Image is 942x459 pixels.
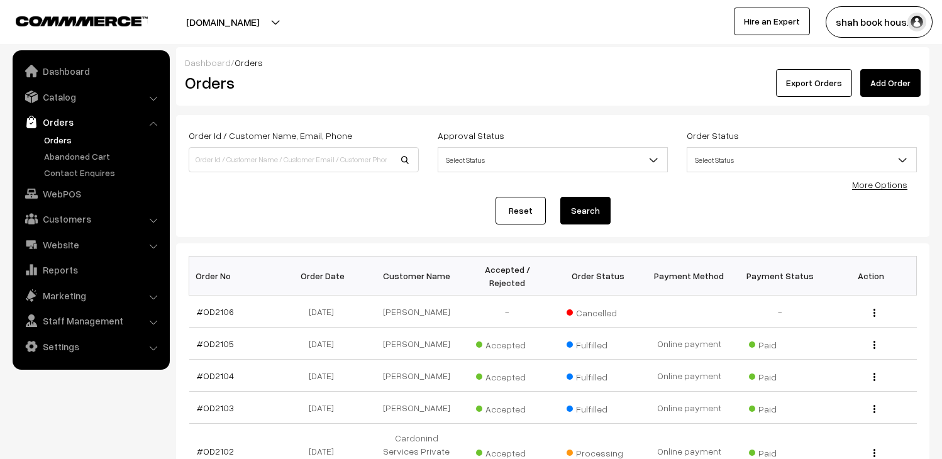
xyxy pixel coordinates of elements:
[749,399,812,416] span: Paid
[280,257,371,296] th: Order Date
[16,335,165,358] a: Settings
[476,399,539,416] span: Accepted
[185,57,231,68] a: Dashboard
[16,284,165,307] a: Marketing
[16,182,165,205] a: WebPOS
[41,166,165,179] a: Contact Enquires
[873,405,875,413] img: Menu
[41,150,165,163] a: Abandoned Cart
[16,16,148,26] img: COMMMERCE
[16,207,165,230] a: Customers
[462,296,553,328] td: -
[567,335,629,351] span: Fulfilled
[749,367,812,384] span: Paid
[185,56,921,69] div: /
[41,133,165,147] a: Orders
[776,69,852,97] button: Export Orders
[462,257,553,296] th: Accepted / Rejected
[197,446,234,456] a: #OD2102
[371,392,462,424] td: [PERSON_NAME]
[496,197,546,224] a: Reset
[280,328,371,360] td: [DATE]
[749,335,812,351] span: Paid
[644,257,735,296] th: Payment Method
[16,13,126,28] a: COMMMERCE
[142,6,303,38] button: [DOMAIN_NAME]
[567,399,629,416] span: Fulfilled
[197,338,234,349] a: #OD2105
[371,257,462,296] th: Customer Name
[560,197,611,224] button: Search
[189,257,280,296] th: Order No
[860,69,921,97] a: Add Order
[476,335,539,351] span: Accepted
[438,129,504,142] label: Approval Status
[873,373,875,381] img: Menu
[873,449,875,457] img: Menu
[197,402,234,413] a: #OD2103
[371,296,462,328] td: [PERSON_NAME]
[644,328,735,360] td: Online payment
[16,60,165,82] a: Dashboard
[189,129,352,142] label: Order Id / Customer Name, Email, Phone
[873,341,875,349] img: Menu
[371,360,462,392] td: [PERSON_NAME]
[734,296,826,328] td: -
[16,258,165,281] a: Reports
[644,392,735,424] td: Online payment
[16,86,165,108] a: Catalog
[567,303,629,319] span: Cancelled
[371,328,462,360] td: [PERSON_NAME]
[16,233,165,256] a: Website
[280,392,371,424] td: [DATE]
[644,360,735,392] td: Online payment
[16,111,165,133] a: Orders
[185,73,418,92] h2: Orders
[734,257,826,296] th: Payment Status
[197,306,234,317] a: #OD2106
[907,13,926,31] img: user
[438,147,668,172] span: Select Status
[734,8,810,35] a: Hire an Expert
[476,367,539,384] span: Accepted
[687,147,917,172] span: Select Status
[438,149,667,171] span: Select Status
[852,179,907,190] a: More Options
[280,296,371,328] td: [DATE]
[567,367,629,384] span: Fulfilled
[197,370,234,381] a: #OD2104
[826,6,933,38] button: shah book hous…
[280,360,371,392] td: [DATE]
[553,257,644,296] th: Order Status
[873,309,875,317] img: Menu
[189,147,419,172] input: Order Id / Customer Name / Customer Email / Customer Phone
[687,129,739,142] label: Order Status
[16,309,165,332] a: Staff Management
[687,149,916,171] span: Select Status
[826,257,917,296] th: Action
[235,57,263,68] span: Orders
